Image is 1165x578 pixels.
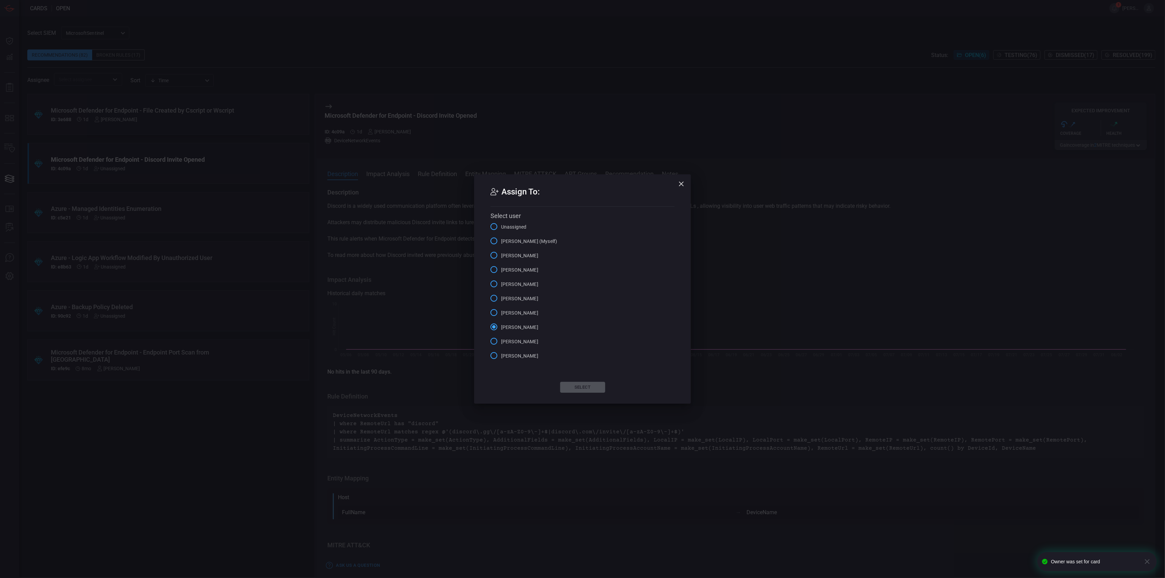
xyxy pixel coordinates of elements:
span: [PERSON_NAME] [501,309,538,317]
span: [PERSON_NAME] [501,352,538,360]
span: [PERSON_NAME] [501,295,538,302]
span: Select user [491,212,521,219]
h2: Assign To: [491,185,674,207]
span: [PERSON_NAME] [501,266,538,274]
span: [PERSON_NAME] [501,338,538,345]
span: Unassigned [501,223,527,231]
span: [PERSON_NAME] (Myself) [501,238,557,245]
span: [PERSON_NAME] [501,281,538,288]
span: [PERSON_NAME] [501,324,538,331]
span: [PERSON_NAME] [501,252,538,259]
div: Owner was set for card [1051,559,1138,564]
